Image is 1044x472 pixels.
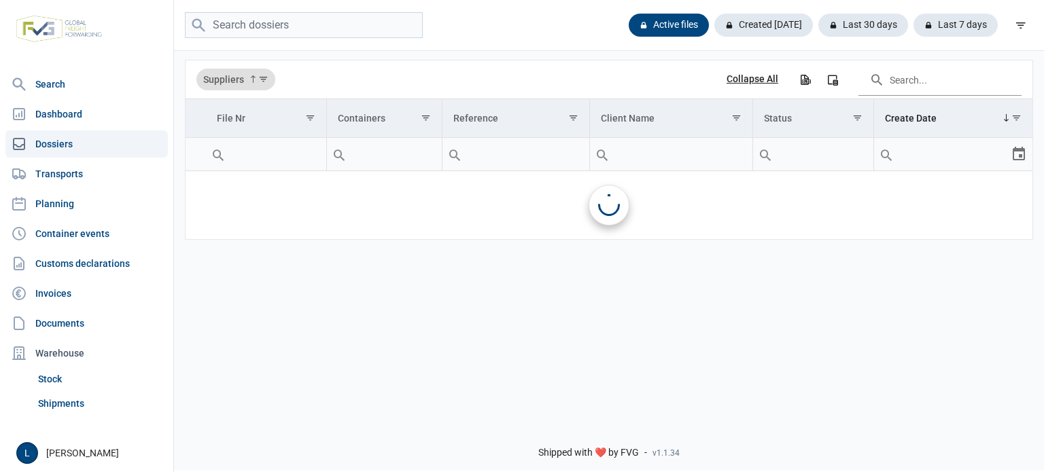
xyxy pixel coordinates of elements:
input: Search in the data grid [858,63,1022,96]
div: Collapse All [727,73,778,86]
a: Shipments [33,391,168,416]
td: Filter cell [753,138,874,171]
a: Stock [33,367,168,391]
div: Search box [753,138,778,170]
span: Show filter options for column 'Client Name' [731,113,742,123]
div: Last 30 days [818,14,908,37]
div: Search box [206,138,230,170]
a: Container events [5,220,168,247]
div: Reference [453,113,498,124]
div: Search box [327,138,351,170]
input: Filter cell [206,138,326,170]
td: Filter cell [874,138,1033,171]
div: Client Name [601,113,655,124]
div: Search box [874,138,899,170]
div: Search box [442,138,467,170]
div: Status [764,113,792,124]
div: Warehouse [5,340,168,367]
div: Active files [629,14,709,37]
a: Documents [5,310,168,337]
div: Containers [338,113,385,124]
a: Invoices [5,280,168,307]
div: Export all data to Excel [793,67,817,92]
div: Search box [590,138,614,170]
span: v1.1.34 [652,448,680,458]
td: Column Reference [442,99,589,138]
input: Filter cell [590,138,752,170]
span: Show filter options for column 'Status' [852,113,863,123]
a: Planning [5,190,168,217]
td: Column Create Date [874,99,1033,138]
div: Column Chooser [820,67,845,92]
td: Filter cell [589,138,752,171]
input: Filter cell [753,138,873,170]
input: Filter cell [327,138,442,170]
input: Filter cell [874,138,1011,170]
td: Filter cell [326,138,442,171]
div: [PERSON_NAME] [16,442,165,464]
td: Column Client Name [589,99,752,138]
a: Search [5,71,168,98]
span: - [644,447,647,459]
td: Column File Nr [206,99,326,138]
div: Select [1011,138,1027,170]
div: Data grid toolbar [196,60,1022,98]
span: Show filter options for column 'File Nr' [305,113,315,123]
div: Created [DATE] [714,14,813,37]
div: Last 7 days [913,14,998,37]
img: FVG - Global freight forwarding [11,10,107,48]
input: Search dossiers [185,12,423,39]
button: L [16,442,38,464]
a: Dashboard [5,101,168,128]
td: Column Containers [326,99,442,138]
div: Create Date [885,113,937,124]
span: Show filter options for column 'Create Date' [1011,113,1022,123]
div: Suppliers [196,69,275,90]
span: Show filter options for column 'Suppliers' [258,74,268,84]
td: Column Status [753,99,874,138]
input: Filter cell [442,138,589,170]
a: Customs declarations [5,250,168,277]
span: Show filter options for column 'Reference' [568,113,578,123]
a: Dossiers [5,130,168,158]
span: Show filter options for column 'Containers' [421,113,431,123]
span: Shipped with ❤️ by FVG [538,447,639,459]
div: filter [1009,13,1033,37]
span: No data [186,198,1032,213]
div: Loading... [598,194,620,216]
a: Transports [5,160,168,187]
div: File Nr [217,113,245,124]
